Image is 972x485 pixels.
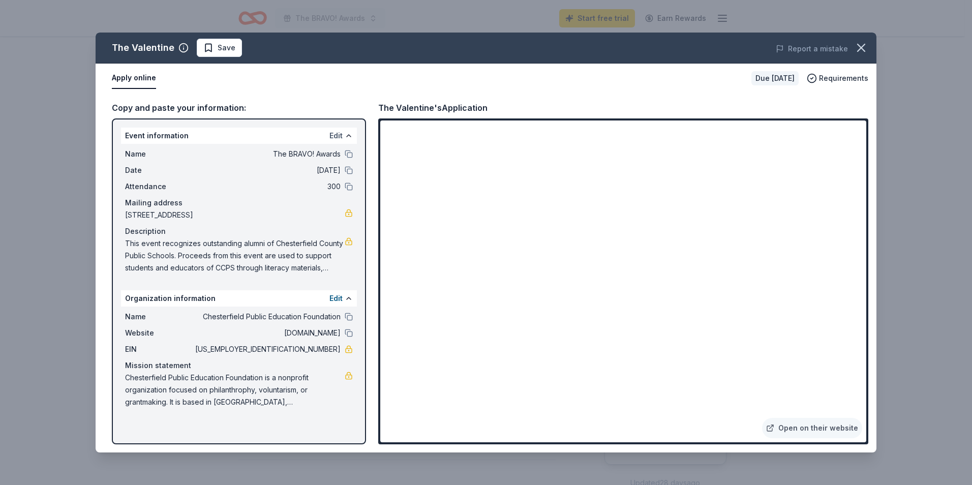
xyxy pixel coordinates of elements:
span: Name [125,311,193,323]
span: Website [125,327,193,339]
span: EIN [125,343,193,355]
button: Report a mistake [776,43,848,55]
span: 300 [193,180,341,193]
div: Mailing address [125,197,353,209]
span: [STREET_ADDRESS] [125,209,345,221]
a: Open on their website [762,418,862,438]
button: Edit [329,130,343,142]
div: Mission statement [125,359,353,372]
div: Description [125,225,353,237]
span: Chesterfield Public Education Foundation is a nonprofit organization focused on philanthrophy, vo... [125,372,345,408]
span: Chesterfield Public Education Foundation [193,311,341,323]
button: Save [197,39,242,57]
button: Edit [329,292,343,305]
span: Name [125,148,193,160]
div: The Valentine [112,40,174,56]
div: Organization information [121,290,357,307]
span: The BRAVO! Awards [193,148,341,160]
span: Save [218,42,235,54]
span: This event recognizes outstanding alumni of Chesterfield County Public Schools. Proceeds from thi... [125,237,345,274]
span: [US_EMPLOYER_IDENTIFICATION_NUMBER] [193,343,341,355]
span: Date [125,164,193,176]
div: Event information [121,128,357,144]
span: [DOMAIN_NAME] [193,327,341,339]
button: Requirements [807,72,868,84]
span: Attendance [125,180,193,193]
div: The Valentine's Application [378,101,488,114]
button: Apply online [112,68,156,89]
span: Requirements [819,72,868,84]
span: [DATE] [193,164,341,176]
div: Due [DATE] [751,71,799,85]
div: Copy and paste your information: [112,101,366,114]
